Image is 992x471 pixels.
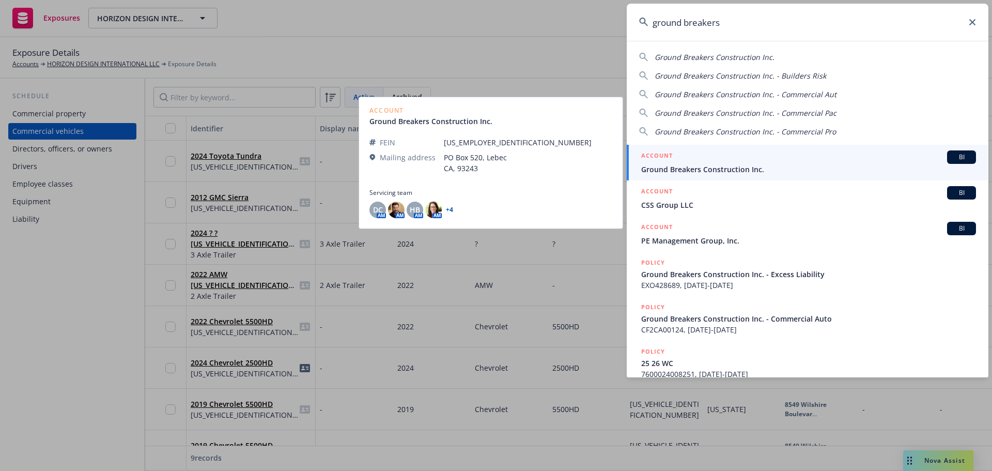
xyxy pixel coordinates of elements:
[951,224,972,233] span: BI
[627,216,988,252] a: ACCOUNTBIPE Management Group, Inc.
[641,164,976,175] span: Ground Breakers Construction Inc.
[641,186,673,199] h5: ACCOUNT
[627,4,988,41] input: Search...
[641,150,673,163] h5: ACCOUNT
[641,269,976,280] span: Ground Breakers Construction Inc. - Excess Liability
[627,180,988,216] a: ACCOUNTBICSS Group LLC
[655,108,836,118] span: Ground Breakers Construction Inc. - Commercial Pac
[641,369,976,379] span: 7600024008251, [DATE]-[DATE]
[655,89,836,99] span: Ground Breakers Construction Inc. - Commercial Aut
[627,252,988,296] a: POLICYGround Breakers Construction Inc. - Excess LiabilityEXO428689, [DATE]-[DATE]
[627,341,988,385] a: POLICY25 26 WC7600024008251, [DATE]-[DATE]
[641,222,673,234] h5: ACCOUNT
[641,313,976,324] span: Ground Breakers Construction Inc. - Commercial Auto
[641,346,665,357] h5: POLICY
[641,302,665,312] h5: POLICY
[655,71,826,81] span: Ground Breakers Construction Inc. - Builders Risk
[641,235,976,246] span: PE Management Group, Inc.
[641,200,976,210] span: CSS Group LLC
[641,358,976,369] span: 25 26 WC
[951,188,972,197] span: BI
[627,145,988,180] a: ACCOUNTBIGround Breakers Construction Inc.
[655,52,774,62] span: Ground Breakers Construction Inc.
[641,324,976,335] span: CF2CA00124, [DATE]-[DATE]
[641,280,976,291] span: EXO428689, [DATE]-[DATE]
[951,153,972,162] span: BI
[627,296,988,341] a: POLICYGround Breakers Construction Inc. - Commercial AutoCF2CA00124, [DATE]-[DATE]
[641,257,665,268] h5: POLICY
[655,127,836,136] span: Ground Breakers Construction Inc. - Commercial Pro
